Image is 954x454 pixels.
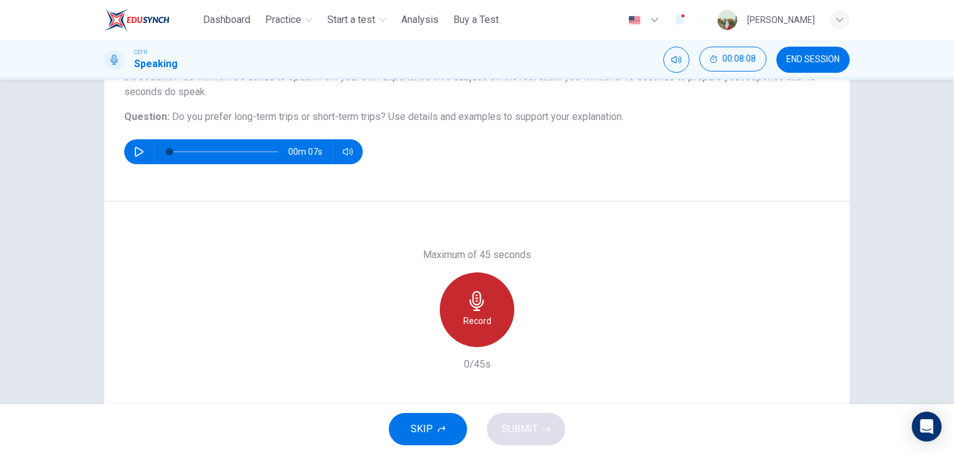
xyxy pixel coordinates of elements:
span: Do you prefer long-term trips or short-term trips? [172,111,386,123]
span: Practice [265,12,301,27]
img: ELTC logo [104,7,170,32]
span: CEFR [134,48,147,57]
button: Dashboard [198,9,255,31]
span: Start a test [327,12,375,27]
h6: 0/45s [464,357,491,372]
div: Mute [663,47,689,73]
button: SKIP [389,413,467,445]
span: Buy a Test [453,12,499,27]
button: 00:08:08 [699,47,766,72]
span: Analysis [401,12,438,27]
button: Analysis [396,9,443,31]
span: END SESSION [786,55,840,65]
button: Record [440,272,514,347]
h6: Question : [124,109,830,124]
span: 00:08:08 [722,54,756,64]
a: ELTC logo [104,7,198,32]
img: Profile picture [717,10,737,30]
div: [PERSON_NAME] [747,12,815,27]
button: Buy a Test [448,9,504,31]
button: Start a test [322,9,391,31]
button: END SESSION [776,47,850,73]
h6: Record [463,313,491,328]
span: Use details and examples to support your explanation. [388,111,624,123]
span: 00m 07s [288,139,332,164]
div: Hide [699,47,766,73]
h6: Maximum of 45 seconds [423,248,531,262]
h1: Speaking [134,57,178,72]
span: SKIP [411,420,433,438]
img: en [627,16,642,25]
div: Open Intercom Messenger [912,412,942,442]
h6: Directions : [124,70,830,100]
span: Dashboard [203,12,250,27]
button: Practice [260,9,317,31]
